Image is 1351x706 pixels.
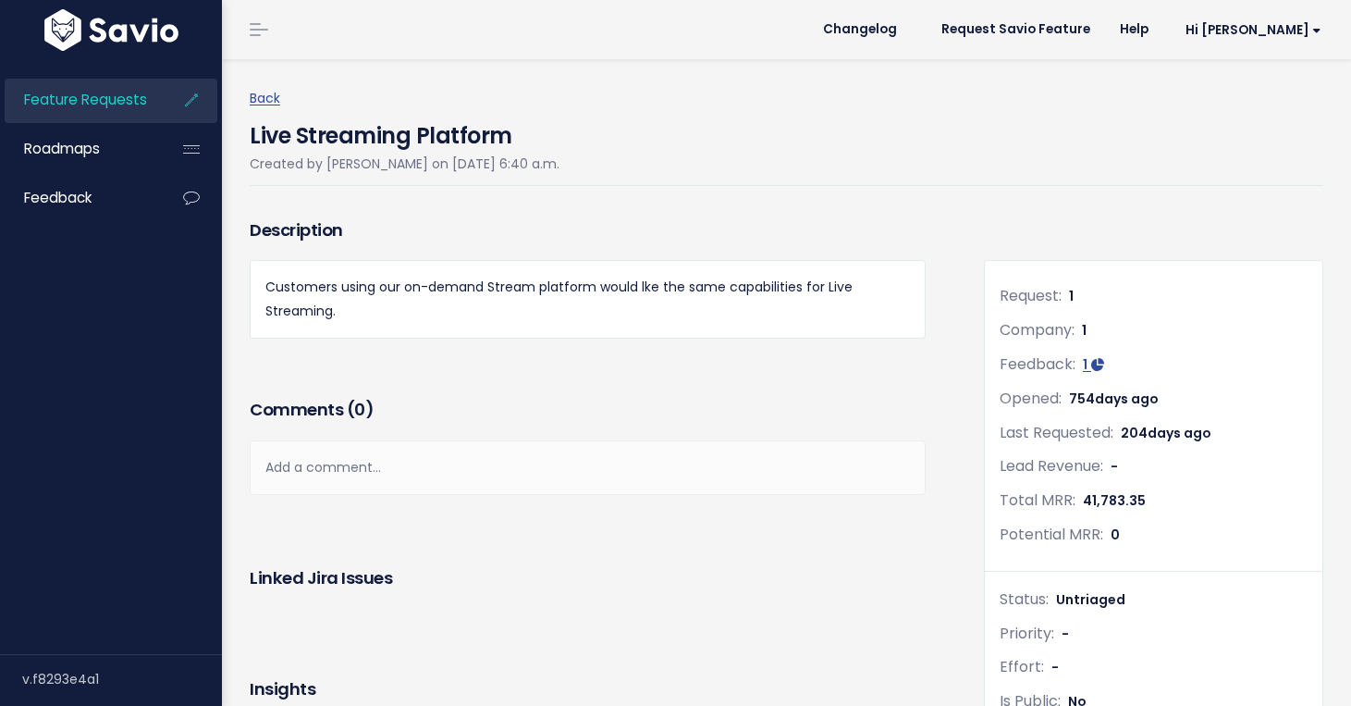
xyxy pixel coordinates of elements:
h3: Description [250,217,926,243]
span: Feature Requests [24,90,147,109]
span: Lead Revenue: [1000,455,1103,477]
span: days ago [1148,424,1211,442]
p: Customers using our on-demand Stream platform would lke the same capabilities for Live Streaming. [265,276,910,322]
a: Feedback [5,177,154,219]
span: Potential MRR: [1000,524,1103,545]
span: Untriaged [1056,590,1125,609]
span: - [1062,625,1069,643]
a: Roadmaps [5,128,154,170]
a: Request Savio Feature [927,16,1105,43]
div: v.f8293e4a1 [22,655,222,703]
span: Priority: [1000,623,1054,644]
span: Feedback: [1000,353,1075,375]
span: Effort: [1000,656,1044,677]
span: Hi [PERSON_NAME] [1185,23,1321,37]
span: 204 [1121,424,1211,442]
a: Back [250,89,280,107]
h3: Comments ( ) [250,397,926,423]
span: Opened: [1000,388,1062,409]
span: 0 [354,398,365,421]
a: 1 [1083,355,1104,374]
span: 1 [1083,355,1087,374]
span: Status: [1000,588,1049,610]
span: Request: [1000,285,1062,306]
a: Hi [PERSON_NAME] [1163,16,1336,44]
span: Last Requested: [1000,422,1113,443]
span: Feedback [24,188,92,207]
span: 1 [1082,321,1087,340]
a: Help [1105,16,1163,43]
span: 754 [1069,390,1159,408]
h4: Live Streaming Platform [250,110,559,153]
h3: Insights [250,676,315,702]
img: logo-white.9d6f32f41409.svg [40,9,183,51]
span: - [1051,658,1059,676]
a: Feature Requests [5,79,154,121]
div: Add a comment... [250,440,926,495]
span: Changelog [823,23,897,36]
span: 1 [1069,287,1074,305]
h3: Linked Jira issues [250,565,392,591]
span: - [1111,457,1118,476]
span: Company: [1000,319,1075,341]
span: 41,783.35 [1083,491,1146,510]
span: Roadmaps [24,139,100,158]
span: Created by [PERSON_NAME] on [DATE] 6:40 a.m. [250,155,559,173]
span: days ago [1095,390,1159,408]
span: 0 [1111,526,1120,544]
span: Total MRR: [1000,489,1075,511]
